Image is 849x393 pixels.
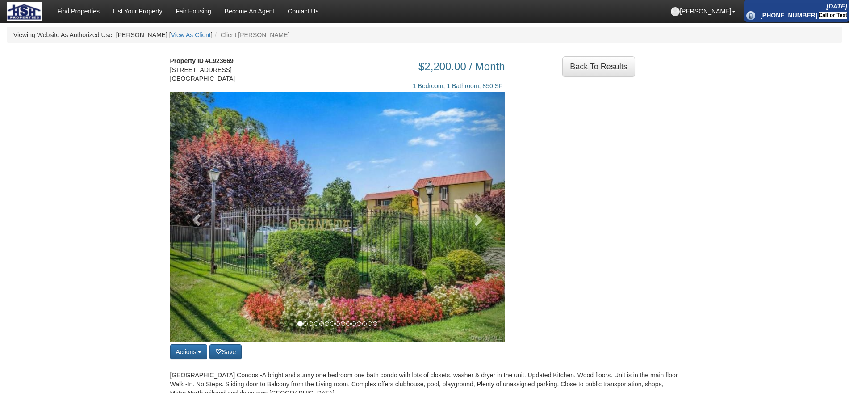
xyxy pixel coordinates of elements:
i: [DATE] [827,3,847,10]
div: Call or Text [819,12,847,19]
li: Viewing Website As Authorized User [PERSON_NAME] [ ] [13,30,213,39]
strong: Property ID #L923669 [170,57,234,64]
h3: $2,200.00 / Month [257,61,505,72]
address: [STREET_ADDRESS] [GEOGRAPHIC_DATA] [170,56,244,83]
button: Save [209,344,242,359]
div: 1 Bedroom, 1 Bathroom, 850 SF [257,72,505,90]
img: default-profile.png [671,7,680,16]
button: Actions [170,344,208,359]
li: Client [PERSON_NAME] [213,30,290,39]
a: Back To Results [562,56,635,77]
a: View As Client [171,31,211,38]
img: phone_icon.png [746,11,755,20]
div: ... [562,56,635,77]
b: [PHONE_NUMBER] [760,12,817,19]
